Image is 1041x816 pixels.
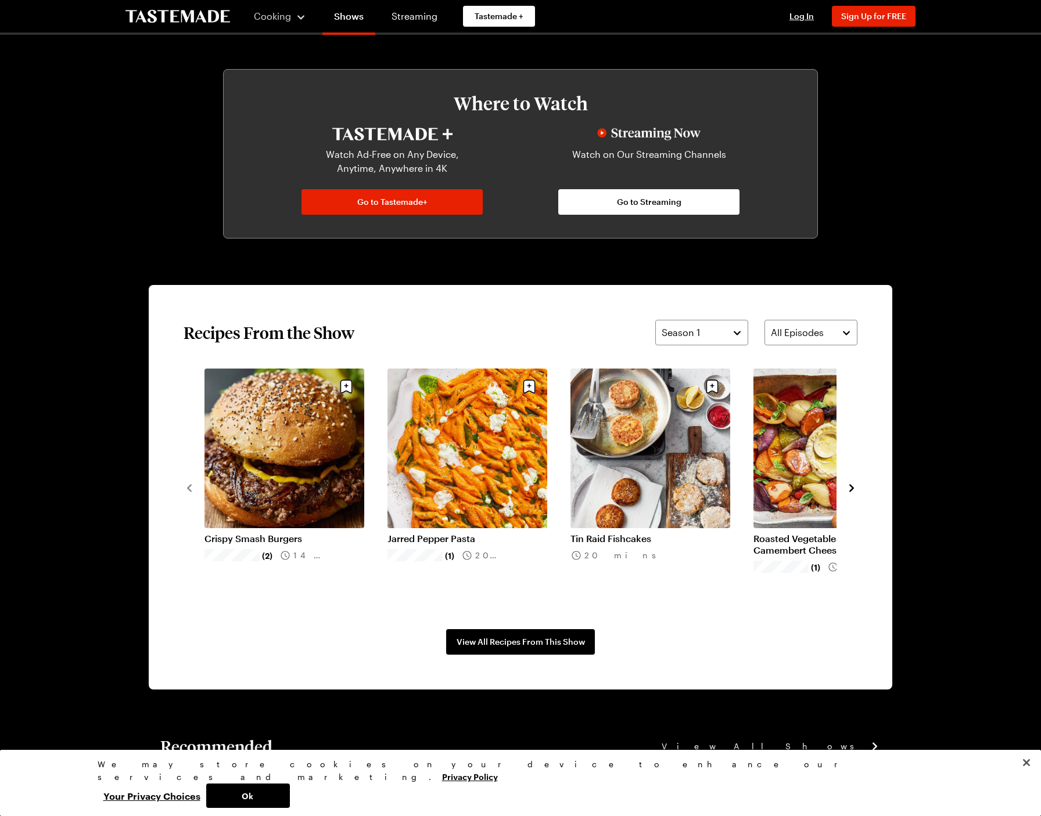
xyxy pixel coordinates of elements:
div: We may store cookies on your device to enhance our services and marketing. [98,758,934,783]
h2: Recipes From the Show [184,322,354,343]
p: Watch Ad-Free on Any Device, Anytime, Anywhere in 4K [308,147,476,175]
a: Jarred Pepper Pasta [387,533,547,544]
a: More information about your privacy, opens in a new tab [442,771,498,782]
span: View All Recipes From This Show [457,636,585,648]
span: Tastemade + [475,10,523,22]
button: Your Privacy Choices [98,783,206,808]
a: Tin Raid Fishcakes [570,533,730,544]
span: Log In [789,11,814,21]
div: 4 / 5 [753,369,936,606]
div: 3 / 5 [570,369,753,606]
button: All Episodes [764,320,857,345]
span: Season 1 [662,326,700,340]
a: Go to Streaming [558,189,740,215]
a: Shows [322,2,375,35]
span: All Episodes [771,326,824,340]
button: Season 1 [655,320,748,345]
button: Close [1014,750,1039,775]
a: View All Recipes From This Show [446,629,595,655]
a: To Tastemade Home Page [125,10,230,23]
span: Go to Tastemade+ [357,196,428,208]
div: 2 / 5 [387,369,570,606]
p: Watch on Our Streaming Channels [565,147,733,175]
img: Streaming [597,128,701,140]
span: Cooking [254,10,291,21]
h3: Where to Watch [259,93,782,114]
div: Privacy [98,758,934,808]
button: Save recipe [335,375,357,398]
a: View All Shows [662,740,881,753]
span: Sign Up for FREE [841,11,906,21]
span: View All Shows [662,740,867,753]
button: Save recipe [518,375,540,398]
a: Tastemade + [463,6,535,27]
a: Roasted Vegetables with Camembert Cheese Fondue [753,533,913,556]
button: Sign Up for FREE [832,6,916,27]
h2: Recommended [160,736,272,757]
button: Ok [206,783,290,808]
button: navigate to next item [846,480,857,494]
img: Tastemade+ [332,128,453,140]
a: Crispy Smash Burgers [204,533,364,544]
span: Go to Streaming [617,196,681,208]
div: 1 / 5 [204,369,387,606]
button: navigate to previous item [184,480,195,494]
button: Log In [778,10,825,22]
a: Go to Tastemade+ [301,189,483,215]
button: Save recipe [701,375,723,398]
button: Cooking [253,2,306,30]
